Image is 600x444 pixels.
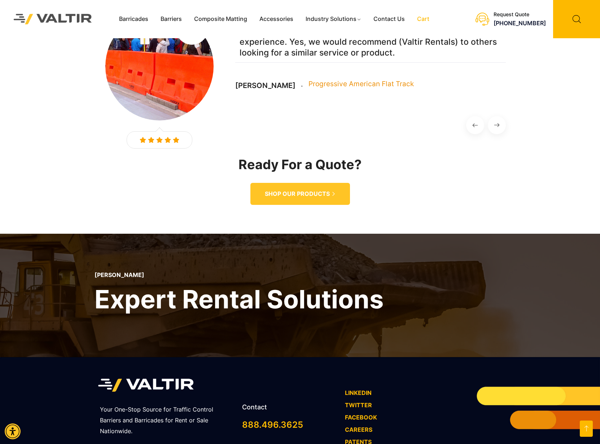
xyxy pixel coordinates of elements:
[105,12,214,120] img: Bob Deislinger
[345,414,377,421] a: FACEBOOK - open in a new tab
[242,419,303,430] a: call 888.496.3625
[100,404,233,437] p: Your One-Stop Source for Traffic Control Barriers and Barricades for Rent or Sale Nationwide.
[301,79,303,90] div: .
[488,116,506,134] button: Next Slide
[98,375,194,396] img: Valtir Rentals
[235,81,295,90] p: [PERSON_NAME]
[345,426,372,433] a: CAREERS
[367,14,411,25] a: Contact Us
[345,401,372,409] a: TWITTER - open in a new tab
[5,6,100,33] img: Valtir Rentals
[466,116,484,134] button: Previous Slide
[113,14,154,25] a: Barricades
[253,14,299,25] a: Accessories
[188,14,253,25] a: Composite Matting
[265,190,330,198] span: SHOP OUR PRODUCTS
[494,12,546,18] div: Request Quote
[345,389,372,396] a: LINKEDIN - open in a new tab
[154,14,188,25] a: Barriers
[580,421,593,437] a: Open this option
[250,183,350,205] a: SHOP OUR PRODUCTS
[411,14,435,25] a: Cart
[95,272,384,278] p: [PERSON_NAME]
[95,158,506,172] h2: Ready For a Quote?
[242,404,338,410] h2: Contact
[308,79,414,89] p: Progressive American Flat Track
[299,14,368,25] a: Industry Solutions
[494,19,546,27] a: call (888) 496-3625
[5,423,21,439] div: Accessibility Menu
[95,283,384,316] h2: Expert Rental Solutions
